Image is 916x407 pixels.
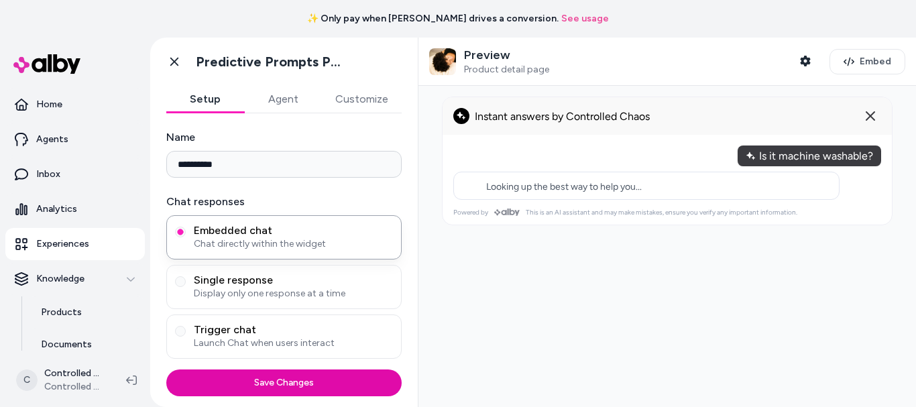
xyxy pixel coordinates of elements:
[175,227,186,237] button: Embedded chatChat directly within the widget
[8,359,115,402] button: CControlled Chaos ShopifyControlled Chaos
[36,202,77,216] p: Analytics
[41,306,82,319] p: Products
[194,274,393,287] span: Single response
[194,237,393,251] span: Chat directly within the widget
[13,54,80,74] img: alby Logo
[194,287,393,300] span: Display only one response at a time
[307,12,559,25] span: ✨ Only pay when [PERSON_NAME] drives a conversion.
[166,194,402,210] label: Chat responses
[194,337,393,350] span: Launch Chat when users interact
[194,224,393,237] span: Embedded chat
[5,158,145,190] a: Inbox
[166,86,244,113] button: Setup
[27,296,145,329] a: Products
[36,168,60,181] p: Inbox
[41,338,92,351] p: Documents
[429,48,456,75] img: Controlled Chaos Silk Pillow Case
[829,49,905,74] button: Embed
[16,369,38,391] span: C
[166,129,402,146] label: Name
[175,276,186,287] button: Single responseDisplay only one response at a time
[561,12,609,25] a: See usage
[5,263,145,295] button: Knowledge
[5,228,145,260] a: Experiences
[36,133,68,146] p: Agents
[5,123,145,156] a: Agents
[36,98,62,111] p: Home
[166,369,402,396] button: Save Changes
[194,323,393,337] span: Trigger chat
[175,326,186,337] button: Trigger chatLaunch Chat when users interact
[244,86,322,113] button: Agent
[196,54,347,70] h1: Predictive Prompts PDP
[464,48,549,63] p: Preview
[44,380,105,394] span: Controlled Chaos
[860,55,891,68] span: Embed
[464,64,549,76] span: Product detail page
[5,89,145,121] a: Home
[36,272,84,286] p: Knowledge
[322,86,402,113] button: Customize
[36,237,89,251] p: Experiences
[44,367,105,380] p: Controlled Chaos Shopify
[5,193,145,225] a: Analytics
[27,329,145,361] a: Documents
